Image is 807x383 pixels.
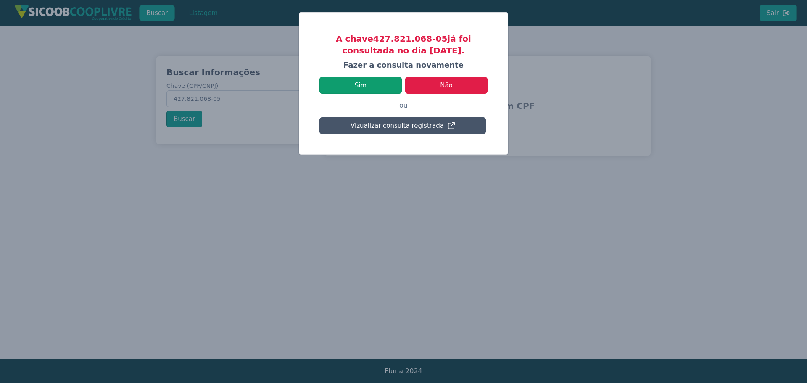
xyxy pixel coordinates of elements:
[319,117,486,134] button: Vizualizar consulta registrada
[319,60,488,70] h4: Fazer a consulta novamente
[319,77,402,94] button: Sim
[405,77,488,94] button: Não
[319,33,488,56] h3: A chave 427.821.068-05 já foi consultada no dia [DATE].
[319,94,488,117] p: ou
